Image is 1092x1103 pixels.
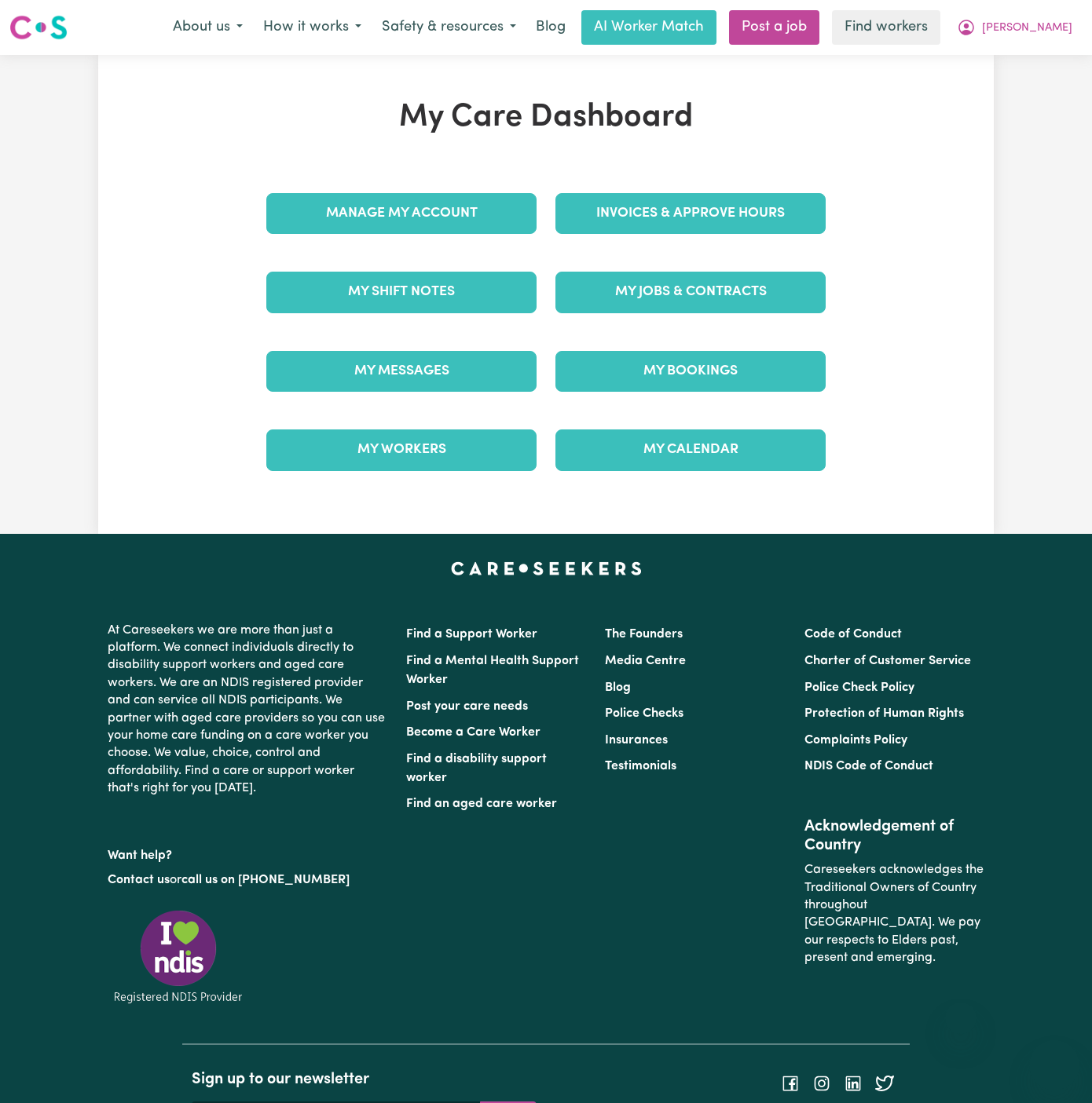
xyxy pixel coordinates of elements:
a: Invoices & Approve Hours [555,193,826,234]
button: How it works [253,11,372,44]
p: At Careseekers we are more than just a platform. We connect individuals directly to disability su... [108,615,387,804]
a: Contact us [108,874,170,886]
button: About us [163,11,253,44]
a: Follow Careseekers on LinkedIn [844,1077,863,1090]
p: Want help? [108,841,387,864]
a: My Bookings [555,351,826,392]
a: Follow Careseekers on Twitter [875,1077,894,1090]
a: The Founders [605,628,683,641]
button: My Account [947,11,1083,44]
a: My Messages [266,351,537,392]
a: Careseekers home page [451,562,642,575]
img: Careseekers logo [9,13,68,42]
button: Safety & resources [372,11,526,44]
a: My Workers [266,429,537,470]
a: NDIS Code of Conduct [804,760,933,772]
a: Post a job [729,10,819,45]
a: Police Checks [605,707,683,720]
a: Charter of Customer Service [804,655,971,667]
a: Find workers [832,10,940,45]
iframe: Close message [945,1003,977,1034]
img: Registered NDIS provider [108,908,249,1006]
h1: My Care Dashboard [257,99,835,137]
a: Find a Support Worker [406,628,537,641]
a: Testimonials [605,760,676,772]
span: [PERSON_NAME] [982,20,1072,37]
a: Post your care needs [406,700,528,713]
p: or [108,865,387,895]
a: My Calendar [555,429,826,470]
a: Complaints Policy [804,734,907,747]
a: Protection of Human Rights [804,707,964,720]
a: Find a disability support worker [406,753,547,784]
a: My Jobs & Contracts [555,272,826,312]
a: call us on [PHONE_NUMBER] [181,874,350,886]
a: Follow Careseekers on Facebook [781,1077,800,1090]
a: Police Check Policy [804,681,914,694]
a: Find an aged care worker [406,798,557,810]
a: AI Worker Match [581,10,716,45]
h2: Sign up to our newsletter [192,1070,537,1089]
a: Blog [526,10,575,45]
a: Become a Care Worker [406,726,541,739]
a: Insurances [605,734,668,747]
iframe: Button to launch messaging window [1029,1040,1079,1090]
p: Careseekers acknowledges the Traditional Owners of Country throughout [GEOGRAPHIC_DATA]. We pay o... [804,855,984,973]
a: Follow Careseekers on Instagram [812,1077,831,1090]
a: Code of Conduct [804,628,902,641]
a: My Shift Notes [266,272,537,312]
a: Find a Mental Health Support Worker [406,655,579,686]
a: Blog [605,681,631,694]
h2: Acknowledgement of Country [804,817,984,855]
a: Manage My Account [266,193,537,234]
a: Media Centre [605,655,686,667]
a: Careseekers logo [9,9,68,46]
